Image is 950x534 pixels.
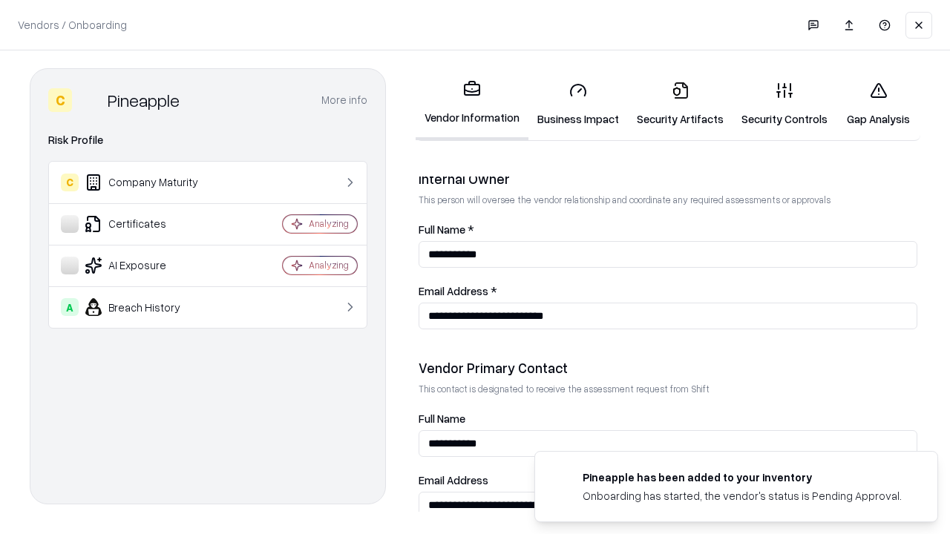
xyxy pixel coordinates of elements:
label: Full Name [419,413,917,424]
p: Vendors / Onboarding [18,17,127,33]
label: Email Address * [419,286,917,297]
div: AI Exposure [61,257,238,274]
div: Analyzing [309,259,349,271]
div: Onboarding has started, the vendor's status is Pending Approval. [583,488,902,504]
div: Breach History [61,298,238,316]
div: Internal Owner [419,170,917,188]
div: C [61,174,79,191]
div: Risk Profile [48,131,367,149]
div: Pineapple has been added to your inventory [583,469,902,485]
p: This person will oversee the vendor relationship and coordinate any required assessments or appro... [419,194,917,206]
img: Pineapple [78,88,102,112]
div: Vendor Primary Contact [419,359,917,377]
label: Full Name * [419,224,917,235]
div: C [48,88,72,112]
a: Gap Analysis [836,70,920,139]
img: pineappleenergy.com [553,469,571,487]
a: Security Artifacts [628,70,733,139]
div: Pineapple [108,88,180,112]
div: A [61,298,79,316]
a: Security Controls [733,70,836,139]
div: Analyzing [309,217,349,230]
div: Company Maturity [61,174,238,191]
button: More info [321,87,367,113]
a: Vendor Information [416,68,528,140]
div: Certificates [61,215,238,233]
label: Email Address [419,475,917,486]
p: This contact is designated to receive the assessment request from Shift [419,383,917,395]
a: Business Impact [528,70,628,139]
